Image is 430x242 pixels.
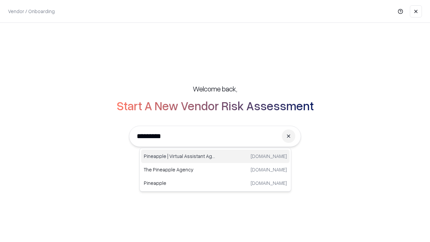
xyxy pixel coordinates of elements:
[139,148,291,192] div: Suggestions
[251,166,287,173] p: [DOMAIN_NAME]
[251,153,287,160] p: [DOMAIN_NAME]
[144,166,215,173] p: The Pineapple Agency
[251,179,287,187] p: [DOMAIN_NAME]
[144,153,215,160] p: Pineapple | Virtual Assistant Agency
[193,84,237,93] h5: Welcome back,
[144,179,215,187] p: Pineapple
[8,8,55,15] p: Vendor / Onboarding
[117,99,314,112] h2: Start A New Vendor Risk Assessment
